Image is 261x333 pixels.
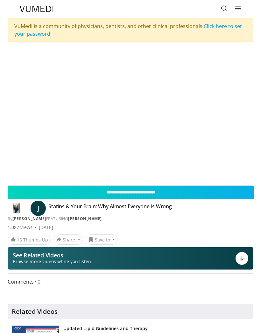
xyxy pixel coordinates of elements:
[86,234,118,245] button: Save to
[48,203,172,213] h4: Statins & Your Brain: Why Almost Everyone Is Wrong
[68,216,102,221] a: [PERSON_NAME]
[8,224,32,231] span: 1,087 views
[20,6,53,12] img: VuMedi Logo
[8,235,51,245] a: 16 Thumbs Up
[8,47,253,185] video-js: Video Player
[8,277,253,286] span: Comments 0
[12,308,58,315] h4: Related Videos
[17,237,22,243] span: 16
[12,216,46,221] a: [PERSON_NAME]
[13,258,91,265] span: Browse more videos while you listen
[8,216,253,222] div: By FEATURING
[8,18,253,42] div: VuMedi is a community of physicians, dentists, and other clinical professionals.
[39,224,53,231] div: [DATE]
[8,203,25,213] img: Dr. Jordan Rennicke
[53,234,83,245] button: Share
[13,252,91,258] p: See Related Videos
[31,201,46,216] a: J
[63,325,148,332] h3: Updated Lipid Guidelines and Therapy
[8,247,253,270] button: See Related Videos Browse more videos while you listen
